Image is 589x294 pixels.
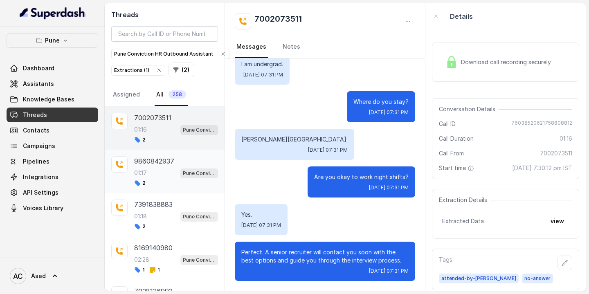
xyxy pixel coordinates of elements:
p: Where do you stay? [353,98,409,106]
p: 7391838883 [134,200,173,209]
span: 1 [134,267,144,273]
span: [DATE] 07:31 PM [243,72,283,78]
text: AC [13,272,23,281]
span: 1 [149,267,160,273]
span: 258 [169,90,186,99]
p: [PERSON_NAME][GEOGRAPHIC_DATA]. [241,135,348,144]
span: 2 [134,223,146,230]
span: Dashboard [23,64,54,72]
span: 2 [134,180,146,186]
span: Asad [31,272,46,280]
span: 2 [134,137,146,143]
a: Knowledge Bases [7,92,98,107]
p: Tags [439,256,452,270]
span: Start time [439,164,476,172]
a: Voices Library [7,201,98,215]
p: 8169140980 [134,243,173,253]
a: API Settings [7,185,98,200]
span: [DATE] 07:31 PM [308,147,348,153]
span: Campaigns [23,142,55,150]
span: Call ID [439,120,456,128]
span: 7002073511 [540,149,572,157]
p: Pune Conviction HR Outbound Assistant [183,169,216,177]
a: Integrations [7,170,98,184]
a: Asad [7,265,98,287]
button: Extractions (1) [111,65,165,76]
span: Extracted Data [442,217,484,225]
span: Extraction Details [439,196,490,204]
button: view [546,214,569,229]
h2: Threads [111,10,218,20]
span: API Settings [23,189,58,197]
span: Call From [439,149,464,157]
span: Call Duration [439,135,474,143]
button: Pune Conviction HR Outbound Assistant [111,49,229,59]
span: [DATE] 07:31 PM [369,109,409,116]
p: 7002073511 [134,113,171,123]
a: Assistants [7,76,98,91]
span: [DATE] 07:31 PM [241,222,281,229]
span: Threads [23,111,47,119]
button: Pune [7,33,98,48]
button: (2) [169,63,194,77]
a: Notes [281,36,302,58]
a: Dashboard [7,61,98,76]
h2: 7002073511 [254,13,302,29]
div: Extractions ( 1 ) [114,66,162,74]
p: 9860842937 [134,156,174,166]
span: 76038520621758808812 [511,120,572,128]
p: 01:16 [134,126,147,134]
span: Download call recording securely [461,58,554,66]
p: Yes. [241,211,281,219]
p: I am undergrad. [241,60,283,68]
img: light.svg [20,7,85,20]
p: Pune [45,36,60,45]
a: Contacts [7,123,98,138]
nav: Tabs [235,36,415,58]
a: All258 [155,84,188,106]
span: Pipelines [23,157,49,166]
span: 01:16 [560,135,572,143]
p: Pune Conviction HR Outbound Assistant [183,256,216,264]
p: Perfect. A senior recruiter will contact you soon with the best options and guide you through the... [241,248,409,265]
a: Threads [7,108,98,122]
span: attended-by-[PERSON_NAME] [439,274,519,283]
span: Conversation Details [439,105,499,113]
p: Pune Conviction HR Outbound Assistant [183,126,216,134]
div: Pune Conviction HR Outbound Assistant [114,50,227,58]
span: Knowledge Bases [23,95,74,103]
p: Details [450,11,473,21]
p: 01:18 [134,212,147,220]
span: no-answer [522,274,553,283]
p: Pune Conviction HR Outbound Assistant [183,213,216,221]
span: Integrations [23,173,58,181]
a: Campaigns [7,139,98,153]
a: Assigned [111,84,142,106]
a: Messages [235,36,268,58]
span: Assistants [23,80,54,88]
span: [DATE] 7:30:12 pm IST [512,164,572,172]
span: [DATE] 07:31 PM [369,184,409,191]
span: Contacts [23,126,49,135]
p: 02:28 [134,256,149,264]
nav: Tabs [111,84,218,106]
img: Lock Icon [445,56,458,68]
p: 01:17 [134,169,147,177]
span: [DATE] 07:31 PM [369,268,409,274]
p: Are you okay to work night shifts? [314,173,409,181]
span: Voices Library [23,204,63,212]
input: Search by Call ID or Phone Number [111,26,218,42]
a: Pipelines [7,154,98,169]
